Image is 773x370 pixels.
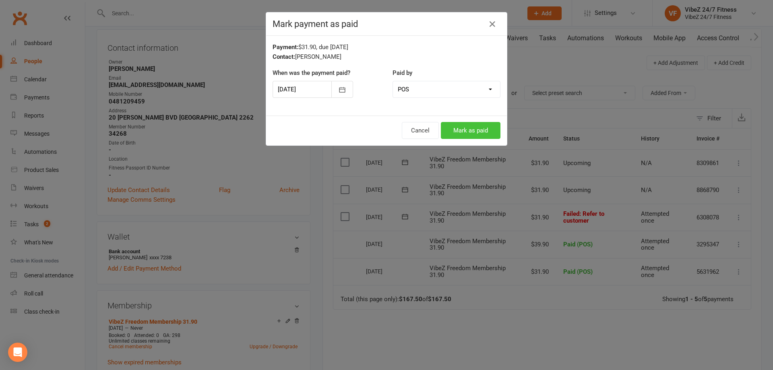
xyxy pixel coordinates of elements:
h4: Mark payment as paid [273,19,500,29]
div: Open Intercom Messenger [8,343,27,362]
label: Paid by [393,68,412,78]
div: $31.90, due [DATE] [273,42,500,52]
button: Cancel [402,122,439,139]
button: Mark as paid [441,122,500,139]
strong: Payment: [273,43,298,51]
button: Close [486,18,499,31]
strong: Contact: [273,53,295,60]
label: When was the payment paid? [273,68,350,78]
div: [PERSON_NAME] [273,52,500,62]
